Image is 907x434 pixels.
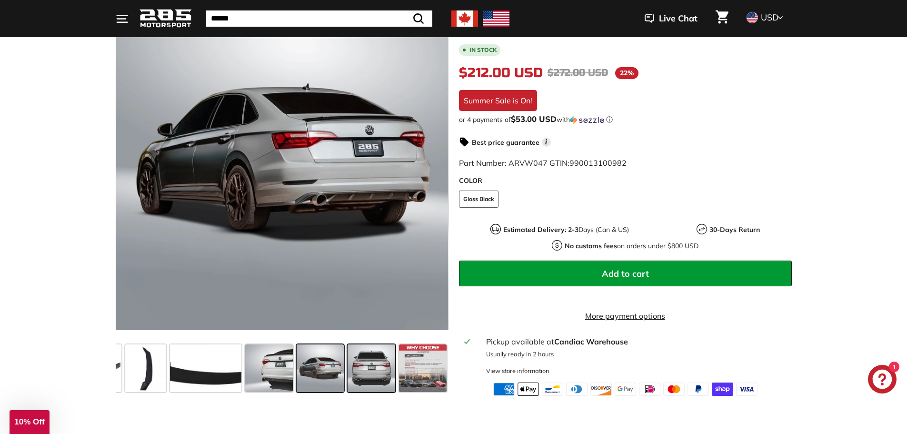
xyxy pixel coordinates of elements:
[570,116,604,124] img: Sezzle
[511,114,557,124] span: $53.00 USD
[486,366,549,375] div: View store information
[459,261,792,286] button: Add to cart
[486,350,786,359] p: Usually ready in 2 hours
[503,225,578,234] strong: Estimated Delivery: 2-3
[459,310,792,322] a: More payment options
[459,115,792,124] div: or 4 payments of with
[615,67,638,79] span: 22%
[459,176,792,186] label: COLOR
[472,138,539,147] strong: Best price guarantee
[206,10,432,27] input: Search
[140,8,192,30] img: Logo_285_Motorsport_areodynamics_components
[865,365,899,396] inbox-online-store-chat: Shopify online store chat
[459,90,537,111] div: Summer Sale is On!
[459,158,627,168] span: Part Number: ARVW047 GTIN:
[663,383,685,396] img: master
[459,115,792,124] div: or 4 payments of$53.00 USDwithSezzle Click to learn more about Sezzle
[688,383,709,396] img: paypal
[710,2,734,35] a: Cart
[548,67,608,79] span: $272.00 USD
[565,242,617,250] strong: No customs fees
[590,383,612,396] img: discover
[469,47,497,53] b: In stock
[709,225,760,234] strong: 30-Days Return
[518,383,539,396] img: apple_pay
[503,225,629,235] p: Days (Can & US)
[542,138,551,147] span: i
[566,383,588,396] img: diners_club
[569,158,627,168] span: 990013100982
[542,383,563,396] img: bancontact
[554,337,628,346] strong: Candiac Warehouse
[565,241,698,251] p: on orders under $800 USD
[736,383,757,396] img: visa
[602,268,649,279] span: Add to cart
[14,417,44,426] span: 10% Off
[10,410,50,434] div: 10% Off
[615,383,636,396] img: google_pay
[639,383,660,396] img: ideal
[632,7,710,30] button: Live Chat
[712,383,733,396] img: shopify_pay
[493,383,515,396] img: american_express
[761,12,778,23] span: USD
[459,65,543,81] span: $212.00 USD
[486,336,786,347] div: Pickup available at
[659,12,698,25] span: Live Chat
